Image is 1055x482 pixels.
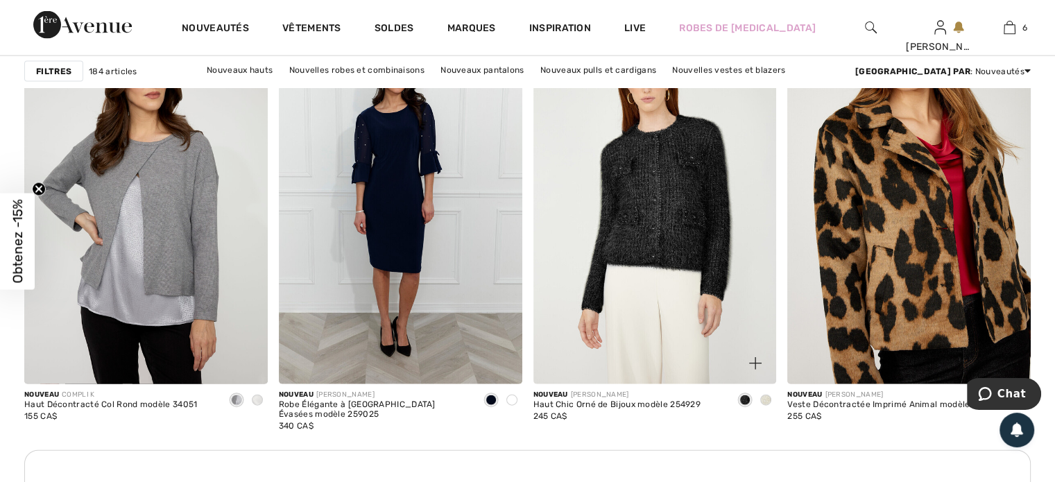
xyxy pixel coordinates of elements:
[375,22,414,37] a: Soldes
[462,79,611,97] a: Nouveaux vêtements d'extérieur
[533,411,567,421] span: 245 CA$
[24,411,57,421] span: 155 CA$
[967,378,1041,413] iframe: Ouvre un widget dans lequel vous pouvez chatter avec l’un de nos agents
[279,400,470,420] div: Robe Élégante à [GEOGRAPHIC_DATA] Évasées modèle 259025
[32,182,46,196] button: Close teaser
[24,390,59,399] span: Nouveau
[24,19,268,384] img: Haut Décontracté Col Rond modèle 34051. Gris
[934,21,946,34] a: Se connecter
[282,61,431,79] a: Nouvelles robes et combinaisons
[529,22,591,37] span: Inspiration
[200,61,280,79] a: Nouveaux hauts
[749,357,762,370] img: plus_v2.svg
[501,390,522,413] div: Imperial Blue
[735,390,755,413] div: Black
[279,421,314,431] span: 340 CA$
[182,22,249,37] a: Nouveautés
[533,400,701,410] div: Haut Chic Orné de Bijoux modèle 254929
[787,411,821,421] span: 255 CA$
[89,65,137,78] span: 184 articles
[10,199,26,283] span: Obtenez -15%
[33,11,132,39] img: 1ère Avenue
[865,19,877,36] img: recherche
[226,390,247,413] div: Grey
[1022,21,1027,34] span: 6
[975,19,1043,36] a: 6
[481,390,501,413] div: Midnight
[282,22,341,37] a: Vêtements
[36,65,71,78] strong: Filtres
[906,40,974,54] div: [PERSON_NAME]
[755,390,776,413] div: Ivory/gold
[787,390,1003,400] div: [PERSON_NAME]
[787,390,822,399] span: Nouveau
[533,390,568,399] span: Nouveau
[279,390,470,400] div: [PERSON_NAME]
[1004,19,1015,36] img: Mon panier
[624,21,646,35] a: Live
[665,61,792,79] a: Nouvelles vestes et blazers
[24,400,197,410] div: Haut Décontracté Col Rond modèle 34051
[434,61,531,79] a: Nouveaux pantalons
[279,390,314,399] span: Nouveau
[381,79,460,97] a: Nouvelles jupes
[855,67,970,76] strong: [GEOGRAPHIC_DATA] par
[787,400,1003,410] div: Veste Décontractée Imprimé Animal modèle 254930
[533,61,663,79] a: Nouveaux pulls et cardigans
[247,390,268,413] div: Ivory
[279,19,522,384] img: Robe Élégante à Manches Évasées modèle 259025. Midnight
[855,65,1031,78] div: : Nouveautés
[934,19,946,36] img: Mes infos
[787,19,1031,384] img: Veste Décontractée Imprimé Animal modèle 254930. Camel/Noir
[533,390,701,400] div: [PERSON_NAME]
[679,21,816,35] a: Robes de [MEDICAL_DATA]
[24,390,197,400] div: COMPLI K
[447,22,496,37] a: Marques
[533,19,777,384] img: Haut Chic Orné de Bijoux modèle 254929. Noir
